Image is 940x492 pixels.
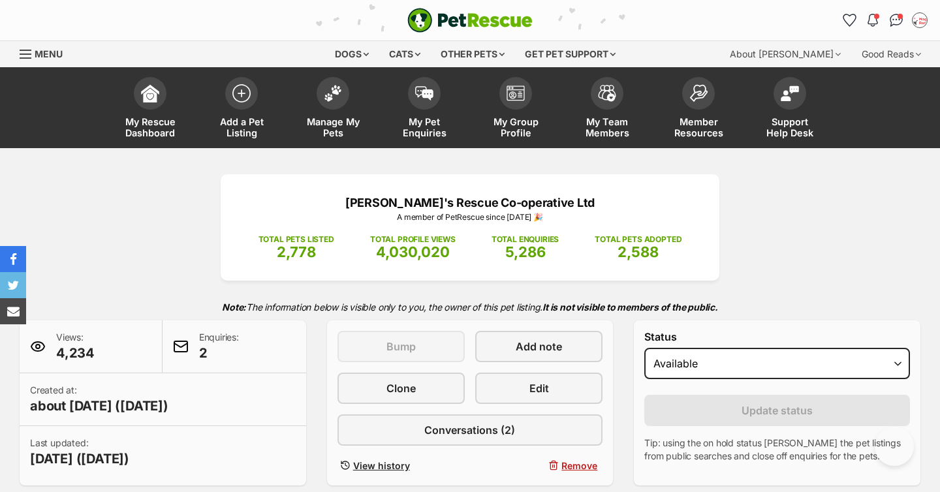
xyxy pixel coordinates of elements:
[30,384,168,415] p: Created at:
[20,41,72,65] a: Menu
[56,344,95,362] span: 4,234
[781,85,799,101] img: help-desk-icon-fdf02630f3aa405de69fd3d07c3f3aa587a6932b1a1747fa1d2bba05be0121f9.svg
[232,84,251,102] img: add-pet-listing-icon-0afa8454b4691262ce3f59096e99ab1cd57d4a30225e0717b998d2c9b9846f56.svg
[529,380,549,396] span: Edit
[475,456,603,475] button: Remove
[868,14,878,27] img: notifications-46538b983faf8c2785f20acdc204bb7945ddae34d4c08c2a6579f10ce5e182be.svg
[30,397,168,415] span: about [DATE] ([DATE])
[431,41,514,67] div: Other pets
[370,234,456,245] p: TOTAL PROFILE VIEWS
[561,459,597,472] span: Remove
[595,234,681,245] p: TOTAL PETS ADOPTED
[353,459,410,472] span: View history
[561,70,653,148] a: My Team Members
[258,234,334,245] p: TOTAL PETS LISTED
[875,427,914,466] iframe: Help Scout Beacon - Open
[721,41,850,67] div: About [PERSON_NAME]
[379,70,470,148] a: My Pet Enquiries
[30,437,129,468] p: Last updated:
[407,8,533,33] a: PetRescue
[20,294,920,320] p: The information below is visible only to you, the owner of this pet listing.
[578,116,636,138] span: My Team Members
[689,84,708,102] img: member-resources-icon-8e73f808a243e03378d46382f2149f9095a855e16c252ad45f914b54edf8863c.svg
[644,437,910,463] p: Tip: using the on hold status [PERSON_NAME] the pet listings from public searches and close off e...
[507,85,525,101] img: group-profile-icon-3fa3cf56718a62981997c0bc7e787c4b2cf8bcc04b72c1350f741eb67cf2f40e.svg
[424,422,515,438] span: Conversations (2)
[407,8,533,33] img: logo-e224e6f780fb5917bec1dbf3a21bbac754714ae5b6737aabdf751b685950b380.svg
[913,14,926,27] img: Lisa Brittain profile pic
[653,70,744,148] a: Member Resources
[199,344,239,362] span: 2
[839,10,930,31] ul: Account quick links
[304,116,362,138] span: Manage My Pets
[376,243,450,260] span: 4,030,020
[760,116,819,138] span: Support Help Desk
[121,116,180,138] span: My Rescue Dashboard
[839,10,860,31] a: Favourites
[505,243,546,260] span: 5,286
[30,450,129,468] span: [DATE] ([DATE])
[644,331,910,343] label: Status
[742,403,813,418] span: Update status
[644,395,910,426] button: Update status
[337,373,465,404] a: Clone
[212,116,271,138] span: Add a Pet Listing
[199,331,239,362] p: Enquiries:
[287,70,379,148] a: Manage My Pets
[240,194,700,211] p: [PERSON_NAME]'s Rescue Co-operative Ltd
[618,243,659,260] span: 2,588
[386,339,416,354] span: Bump
[909,10,930,31] button: My account
[516,339,562,354] span: Add note
[141,84,159,102] img: dashboard-icon-eb2f2d2d3e046f16d808141f083e7271f6b2e854fb5c12c21221c1fb7104beca.svg
[56,331,95,362] p: Views:
[337,414,603,446] a: Conversations (2)
[669,116,728,138] span: Member Resources
[35,48,63,59] span: Menu
[240,211,700,223] p: A member of PetRescue since [DATE] 🎉
[337,456,465,475] a: View history
[475,373,603,404] a: Edit
[337,331,465,362] button: Bump
[516,41,625,67] div: Get pet support
[470,70,561,148] a: My Group Profile
[196,70,287,148] a: Add a Pet Listing
[475,331,603,362] a: Add note
[386,380,416,396] span: Clone
[890,14,903,27] img: chat-41dd97257d64d25036548639549fe6c8038ab92f7586957e7f3b1b290dea8141.svg
[395,116,454,138] span: My Pet Enquiries
[542,301,718,313] strong: It is not visible to members of the public.
[415,86,433,100] img: pet-enquiries-icon-7e3ad2cf08bfb03b45e93fb7055b45f3efa6380592205ae92323e6603595dc1f.svg
[324,85,342,102] img: manage-my-pets-icon-02211641906a0b7f246fdf0571729dbe1e7629f14944591b6c1af311fb30b64b.svg
[744,70,836,148] a: Support Help Desk
[853,41,930,67] div: Good Reads
[380,41,430,67] div: Cats
[492,234,559,245] p: TOTAL ENQUIRIES
[222,301,246,313] strong: Note:
[862,10,883,31] button: Notifications
[326,41,378,67] div: Dogs
[104,70,196,148] a: My Rescue Dashboard
[886,10,907,31] a: Conversations
[598,85,616,102] img: team-members-icon-5396bd8760b3fe7c0b43da4ab00e1e3bb1a5d9ba89233759b79545d2d3fc5d0d.svg
[486,116,545,138] span: My Group Profile
[277,243,316,260] span: 2,778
